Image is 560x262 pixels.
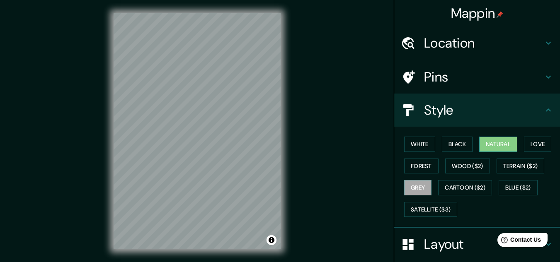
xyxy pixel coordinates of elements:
div: Location [394,26,560,60]
button: Forest [404,159,439,174]
div: Pins [394,60,560,94]
img: pin-icon.png [497,11,503,18]
iframe: Help widget launcher [486,230,551,253]
h4: Location [424,35,543,51]
div: Style [394,94,560,127]
button: Natural [479,137,517,152]
button: Wood ($2) [445,159,490,174]
button: Cartoon ($2) [438,180,492,195]
button: Grey [404,180,432,195]
button: Black [442,137,473,152]
button: Satellite ($3) [404,202,457,217]
button: Terrain ($2) [497,159,545,174]
button: White [404,137,435,152]
h4: Mappin [451,5,504,22]
button: Love [524,137,551,152]
h4: Layout [424,236,543,252]
h4: Style [424,102,543,118]
canvas: Map [114,13,281,249]
div: Layout [394,228,560,261]
button: Toggle attribution [267,235,276,245]
button: Blue ($2) [499,180,538,195]
h4: Pins [424,69,543,85]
